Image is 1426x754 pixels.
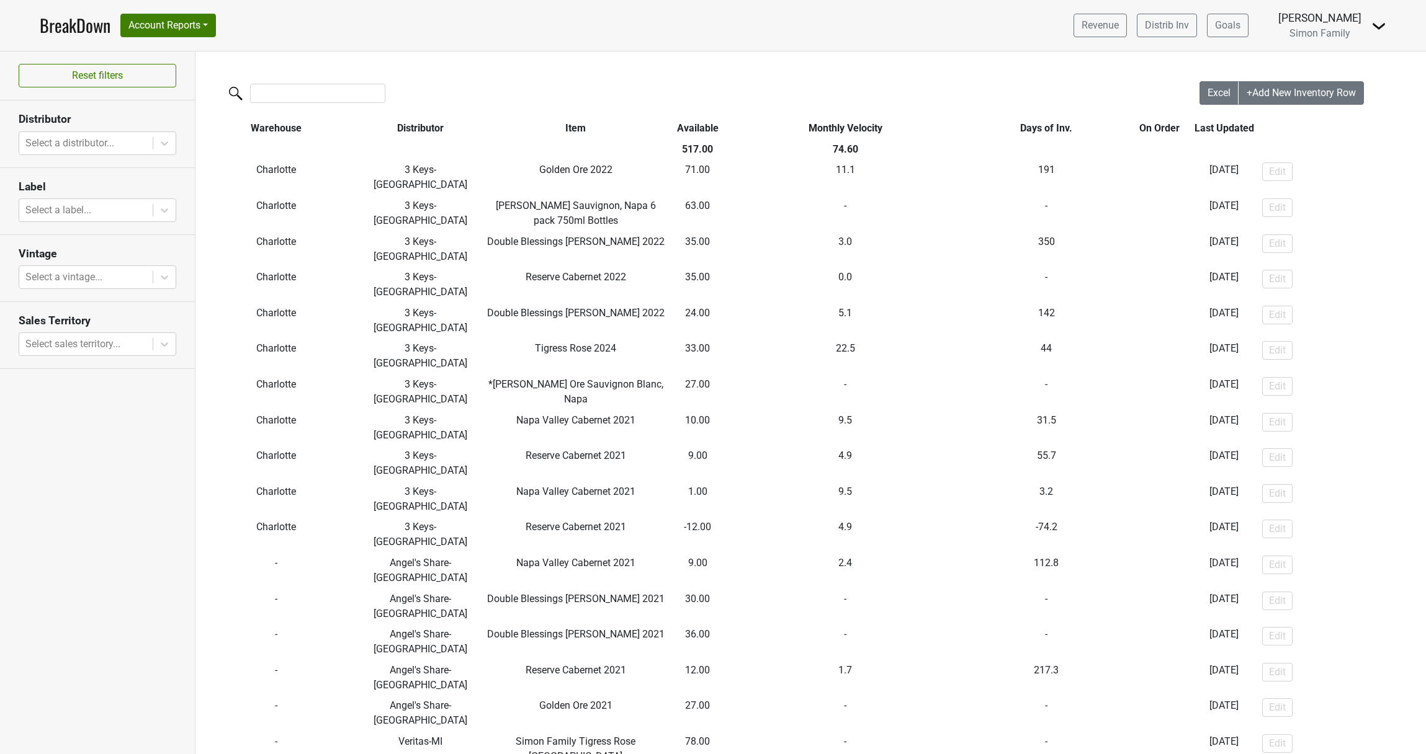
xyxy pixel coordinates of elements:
[516,414,635,426] span: Napa Valley Cabernet 2021
[963,160,1129,196] td: 191
[963,195,1129,231] td: -
[19,180,176,193] h3: Label
[668,139,728,160] th: 517.00
[526,521,626,533] span: Reserve Cabernet 2021
[539,164,612,175] span: Golden Ore 2022
[1190,160,1259,196] td: [DATE]
[1262,484,1293,503] button: Edit
[195,231,357,267] td: Charlotte
[1190,303,1259,339] td: [DATE]
[1247,87,1356,99] span: +Add New Inventory Row
[963,231,1129,267] td: 350
[728,339,964,375] td: 22.5
[357,517,483,553] td: 3 Keys-[GEOGRAPHIC_DATA]
[668,445,728,481] td: 9.00
[668,267,728,303] td: 35.00
[1200,81,1239,105] button: Excel
[1262,698,1293,717] button: Edit
[195,118,357,139] th: Warehouse: activate to sort column ascending
[728,588,964,624] td: -
[728,139,964,160] th: 74.60
[1129,552,1190,588] td: -
[668,303,728,339] td: 24.00
[195,160,357,196] td: Charlotte
[1190,588,1259,624] td: [DATE]
[728,445,964,481] td: 4.9
[1259,118,1417,139] th: &nbsp;: activate to sort column ascending
[1371,19,1386,33] img: Dropdown Menu
[195,695,357,731] td: -
[1129,517,1190,553] td: -
[1289,27,1350,39] span: Simon Family
[1190,195,1259,231] td: [DATE]
[1129,660,1190,696] td: -
[728,195,964,231] td: -
[1262,520,1293,538] button: Edit
[357,552,483,588] td: Angel's Share-[GEOGRAPHIC_DATA]
[357,660,483,696] td: Angel's Share-[GEOGRAPHIC_DATA]
[1129,481,1190,517] td: -
[1190,481,1259,517] td: [DATE]
[1190,552,1259,588] td: [DATE]
[487,593,665,605] span: Double Blessings [PERSON_NAME] 2021
[357,303,483,339] td: 3 Keys-[GEOGRAPHIC_DATA]
[19,113,176,126] h3: Distributor
[668,339,728,375] td: 33.00
[728,624,964,660] td: -
[357,118,483,139] th: Distributor: activate to sort column ascending
[195,445,357,481] td: Charlotte
[1190,445,1259,481] td: [DATE]
[668,588,728,624] td: 30.00
[1262,377,1293,396] button: Edit
[357,231,483,267] td: 3 Keys-[GEOGRAPHIC_DATA]
[728,267,964,303] td: 0.0
[1190,374,1259,410] td: [DATE]
[195,303,357,339] td: Charlotte
[195,410,357,446] td: Charlotte
[668,374,728,410] td: 27.00
[963,588,1129,624] td: -
[516,557,635,569] span: Napa Valley Cabernet 2021
[496,200,656,226] span: [PERSON_NAME] Sauvignon, Napa 6 pack 750ml Bottles
[963,410,1129,446] td: 31.5
[728,660,964,696] td: 1.7
[1129,410,1190,446] td: -
[728,410,964,446] td: 9.5
[195,195,357,231] td: Charlotte
[963,695,1129,731] td: -
[357,339,483,375] td: 3 Keys-[GEOGRAPHIC_DATA]
[1208,87,1231,99] span: Excel
[668,410,728,446] td: 10.00
[487,236,665,247] span: Double Blessings [PERSON_NAME] 2022
[1129,160,1190,196] td: -
[487,307,665,319] span: Double Blessings [PERSON_NAME] 2022
[195,481,357,517] td: Charlotte
[19,64,176,87] button: Reset filters
[728,160,964,196] td: 11.1
[516,486,635,497] span: Napa Valley Cabernet 2021
[357,624,483,660] td: Angel's Share-[GEOGRAPHIC_DATA]
[1262,448,1293,467] button: Edit
[728,118,964,139] th: Monthly Velocity: activate to sort column ascending
[1190,231,1259,267] td: [DATE]
[1137,14,1197,37] a: Distrib Inv
[1262,306,1293,324] button: Edit
[668,118,728,139] th: Available: activate to sort column ascending
[1129,588,1190,624] td: -
[357,481,483,517] td: 3 Keys-[GEOGRAPHIC_DATA]
[1129,303,1190,339] td: -
[1190,118,1259,139] th: Last Updated: activate to sort column ascending
[1207,14,1249,37] a: Goals
[1262,341,1293,360] button: Edit
[1129,195,1190,231] td: -
[1239,81,1364,105] button: +Add New Inventory Row
[963,267,1129,303] td: -
[1262,234,1293,253] button: Edit
[120,14,216,37] button: Account Reports
[728,481,964,517] td: 9.5
[1190,624,1259,660] td: [DATE]
[963,445,1129,481] td: 55.7
[487,628,665,640] span: Double Blessings [PERSON_NAME] 2021
[1262,270,1293,288] button: Edit
[963,118,1129,139] th: Days of Inv.: activate to sort column ascending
